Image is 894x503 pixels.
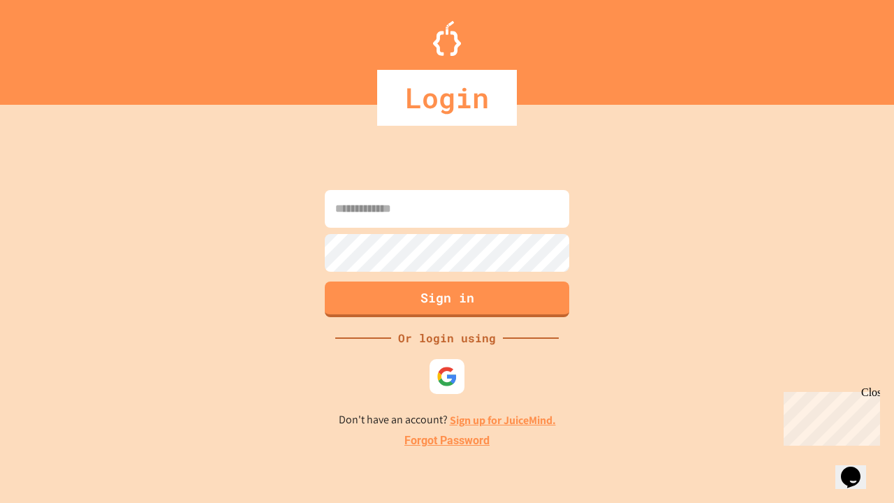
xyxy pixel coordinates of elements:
iframe: chat widget [835,447,880,489]
iframe: chat widget [778,386,880,446]
p: Don't have an account? [339,411,556,429]
div: Login [377,70,517,126]
button: Sign in [325,282,569,317]
a: Sign up for JuiceMind. [450,413,556,428]
a: Forgot Password [404,432,490,449]
div: Chat with us now!Close [6,6,96,89]
div: Or login using [391,330,503,347]
img: google-icon.svg [437,366,457,387]
img: Logo.svg [433,21,461,56]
